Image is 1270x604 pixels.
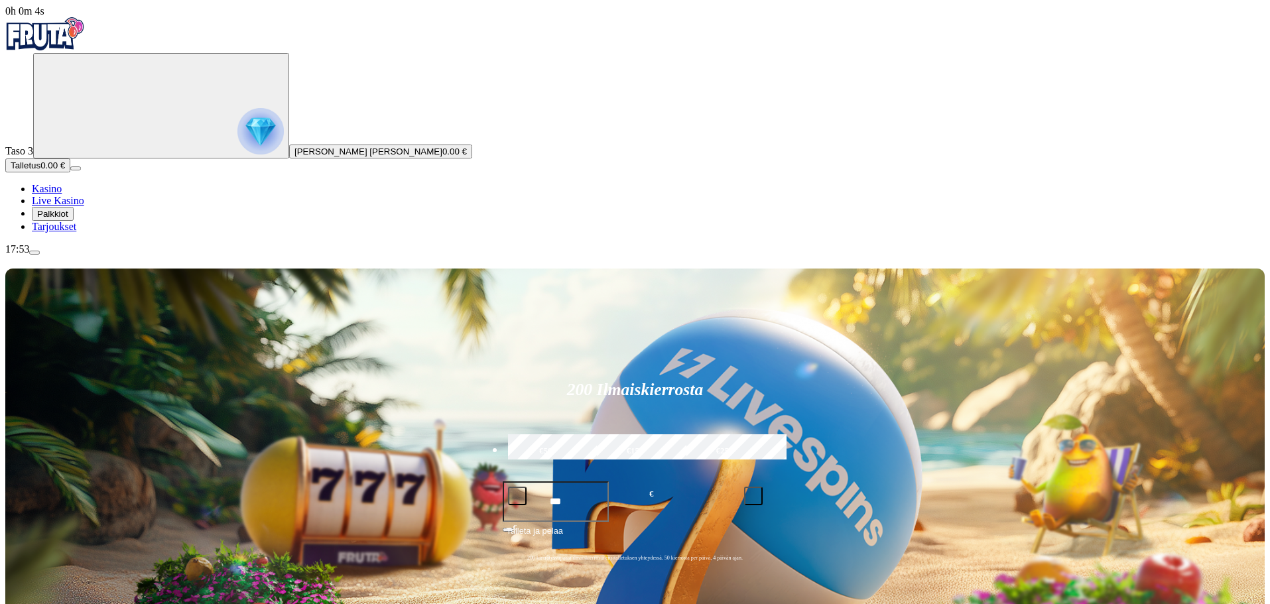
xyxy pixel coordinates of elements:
[294,147,442,156] span: [PERSON_NAME] [PERSON_NAME]
[744,487,763,505] button: plus icon
[32,195,84,206] a: Live Kasino
[32,207,74,221] button: Palkkiot
[32,221,76,232] a: Tarjoukset
[237,108,284,154] img: reward progress
[32,183,62,194] a: Kasino
[503,524,768,549] button: Talleta ja pelaa
[507,524,563,548] span: Talleta ja pelaa
[5,5,44,17] span: user session time
[505,432,587,471] label: €50
[70,166,81,170] button: menu
[649,488,653,501] span: €
[442,147,467,156] span: 0.00 €
[5,243,29,255] span: 17:53
[513,523,517,531] span: €
[29,251,40,255] button: menu
[508,487,527,505] button: minus icon
[289,145,472,158] button: [PERSON_NAME] [PERSON_NAME]0.00 €
[5,41,85,52] a: Fruta
[33,53,289,158] button: reward progress
[5,17,1265,233] nav: Primary
[683,432,765,471] label: €250
[37,209,68,219] span: Palkkiot
[5,183,1265,233] nav: Main menu
[5,158,70,172] button: Talletusplus icon0.00 €
[5,17,85,50] img: Fruta
[40,160,65,170] span: 0.00 €
[11,160,40,170] span: Talletus
[5,145,33,156] span: Taso 3
[594,432,676,471] label: €150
